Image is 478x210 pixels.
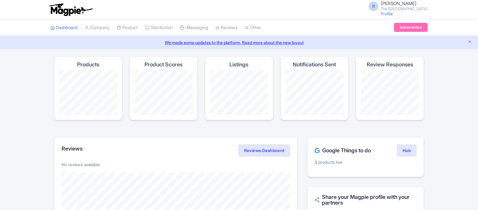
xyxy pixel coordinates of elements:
h4: Review Responses [367,62,413,68]
a: Product [117,20,138,36]
a: Other [245,20,261,36]
a: Distribution [145,20,173,36]
h2: Reviews [62,146,83,152]
a: Subscription [394,23,428,32]
a: Company [85,20,110,36]
img: logo-ab69f6fb50320c5b225c76a69d11143b.png [47,3,94,16]
a: R [PERSON_NAME] The [GEOGRAPHIC_DATA] [365,1,428,11]
h4: Products [77,62,99,68]
span: R [369,2,378,11]
a: Hub [397,145,416,157]
a: Reviews Dashboard [238,145,290,157]
a: Reviews [215,20,237,36]
a: We made some updates to the platform. Read more about the new layout [4,39,474,46]
p: No reviews available [62,161,290,168]
h4: Notifications Sent [293,62,336,68]
a: Dashboard [50,20,77,36]
h2: Google Things to do [315,148,371,154]
h2: Share your Magpie profile with your partners [315,194,416,206]
button: Close announcement [467,39,472,46]
a: Profile [381,11,393,16]
a: Messaging [180,20,208,36]
small: The [GEOGRAPHIC_DATA] [381,7,428,11]
span: [PERSON_NAME] [381,1,416,6]
p: 9 products live [315,159,416,165]
h4: Listings [229,62,248,68]
h4: Product Scores [144,62,183,68]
